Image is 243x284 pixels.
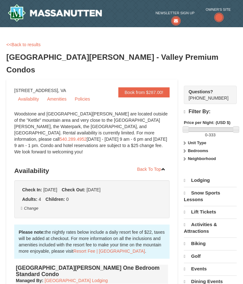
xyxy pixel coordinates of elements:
strong: Questions? [189,89,213,94]
strong: Check Out: [62,187,85,192]
h4: Filter By: [184,109,237,115]
strong: : [16,278,43,283]
a: Owner's Site [206,6,231,23]
a: Lodging [184,175,237,186]
strong: Price per Night: (USD $) [184,120,230,125]
h4: [GEOGRAPHIC_DATA][PERSON_NAME] One Bedroom Standard Condo [16,265,168,277]
strong: Bedrooms [188,148,208,153]
a: Snow Sports Lessons [184,187,237,205]
span: 0 [205,133,207,137]
span: Managed By [16,278,42,283]
a: Amenities [43,94,70,104]
button: Change [21,205,39,212]
span: Newsletter Sign Up [155,10,194,16]
a: Back To Top [133,164,170,174]
h3: Availability [14,164,170,177]
h3: [GEOGRAPHIC_DATA][PERSON_NAME] - Valley Premium Condos [6,51,237,76]
strong: Children: [46,197,65,202]
a: Golf [184,250,237,262]
a: Events [184,263,237,275]
div: the nightly rates below include a daily resort fee of $22, taxes will be added at checkout. For m... [14,225,170,259]
a: Policies [71,94,94,104]
div: Woodstone and [GEOGRAPHIC_DATA][PERSON_NAME] are located outside of the "Kettle" mountain area an... [14,111,170,161]
span: [DATE] [43,187,57,192]
strong: Please note: [19,230,45,235]
label: - [184,132,237,138]
span: [DATE] [86,187,100,192]
a: Newsletter Sign Up [155,10,194,23]
span: Owner's Site [206,6,231,13]
a: 540.289.4952 [59,137,87,142]
a: Biking [184,238,237,250]
strong: Adults: [22,197,37,202]
a: Book from $287.00! [118,87,170,97]
a: [GEOGRAPHIC_DATA] Lodging [45,278,108,283]
span: 333 [209,133,215,137]
span: 4 [39,197,41,202]
img: Massanutten Resort Logo [8,4,102,22]
strong: Neighborhood [188,156,216,161]
strong: Unit Type [188,140,206,145]
span: [PHONE_NUMBER] [189,89,228,101]
a: Availability [14,94,43,104]
strong: Check In: [22,187,42,192]
a: Activities & Attractions [184,219,237,237]
a: Resort Fee | [GEOGRAPHIC_DATA] [73,249,145,254]
a: Lift Tickets [184,206,237,218]
a: <<Back to results [6,42,40,47]
span: 0 [66,197,69,202]
a: Massanutten Resort [8,4,102,22]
